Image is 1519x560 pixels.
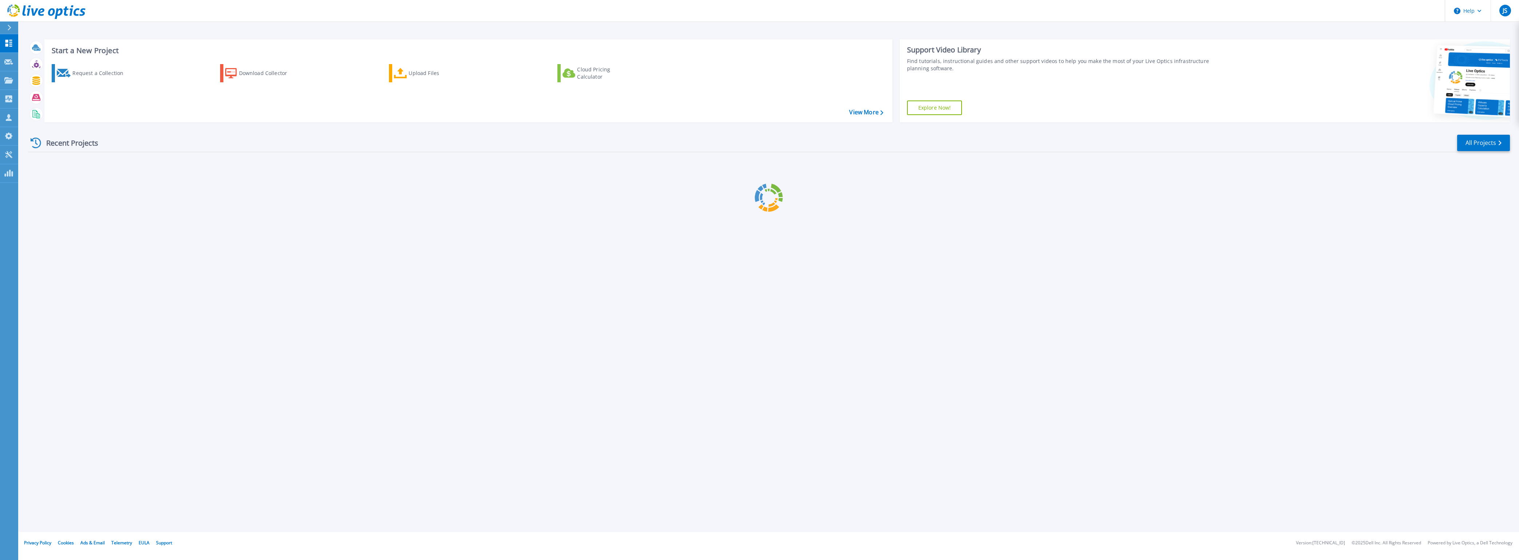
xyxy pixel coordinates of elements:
[907,100,962,115] a: Explore Now!
[239,66,297,80] div: Download Collector
[72,66,131,80] div: Request a Collection
[849,109,883,116] a: View More
[1296,541,1345,545] li: Version: [TECHNICAL_ID]
[220,64,301,82] a: Download Collector
[1503,8,1507,13] span: JS
[907,45,1227,55] div: Support Video Library
[111,540,132,546] a: Telemetry
[907,58,1227,72] div: Find tutorials, instructional guides and other support videos to help you make the most of your L...
[409,66,467,80] div: Upload Files
[139,540,150,546] a: EULA
[389,64,470,82] a: Upload Files
[1457,135,1510,151] a: All Projects
[577,66,635,80] div: Cloud Pricing Calculator
[1428,541,1512,545] li: Powered by Live Optics, a Dell Technology
[28,134,108,152] div: Recent Projects
[156,540,172,546] a: Support
[52,64,133,82] a: Request a Collection
[557,64,639,82] a: Cloud Pricing Calculator
[1352,541,1421,545] li: © 2025 Dell Inc. All Rights Reserved
[52,47,883,55] h3: Start a New Project
[24,540,51,546] a: Privacy Policy
[58,540,74,546] a: Cookies
[80,540,105,546] a: Ads & Email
